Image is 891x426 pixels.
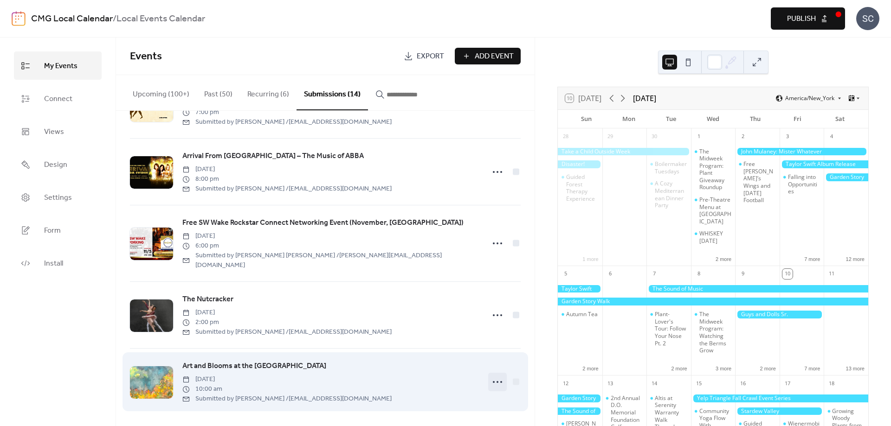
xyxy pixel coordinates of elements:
div: [DATE] [633,93,656,104]
span: Settings [44,191,72,205]
span: America/New_York [785,95,834,101]
div: John Mulaney: Mister Whatever [735,148,868,156]
span: Submitted by [PERSON_NAME] / [EMAIL_ADDRESS][DOMAIN_NAME] [182,117,392,127]
div: 2 [738,132,748,142]
button: 7 more [801,364,824,372]
div: 18 [826,378,837,388]
a: Free SW Wake Rockstar Connect Networking Event (November, [GEOGRAPHIC_DATA]) [182,217,464,229]
span: 8:00 pm [182,174,392,184]
button: 2 more [712,254,735,262]
div: WHISKEY [DATE] [699,230,732,244]
button: 2 more [579,364,602,372]
div: The Midweek Program: Plant Giveaway Roundup [691,148,736,191]
div: Taylor Swift Album Release Celebration [780,160,868,168]
div: Garden Story Walk [558,298,868,305]
div: Boilermaker Tuesdays [655,160,687,175]
span: Art and Blooms at the [GEOGRAPHIC_DATA] [182,361,326,372]
div: A Cozy Mediterranean Dinner Party [646,180,691,209]
div: 16 [738,378,748,388]
button: 2 more [667,364,691,372]
div: Garden Story Walk [558,394,602,402]
a: CMG Local Calendar [31,10,113,28]
div: 6 [605,269,615,279]
button: Past (50) [197,75,240,109]
span: Connect [44,92,72,106]
span: 10:00 am [182,384,392,394]
span: Install [44,256,63,271]
span: 6:00 pm [182,241,479,251]
div: SC [856,7,879,30]
div: 1 [694,132,704,142]
div: Pre-Theatre Menu at Alley Twenty Six [691,196,736,225]
span: 7:00 pm [182,108,392,117]
span: Submitted by [PERSON_NAME] / [EMAIL_ADDRESS][DOMAIN_NAME] [182,394,392,404]
button: Publish [771,7,845,30]
div: 29 [605,132,615,142]
div: Mon [607,110,650,128]
div: The Midweek Program: Watching the Berms Grow [691,311,736,354]
b: Local Events Calendar [116,10,205,28]
div: 30 [649,132,659,142]
span: Export [417,51,444,62]
span: Events [130,46,162,67]
button: Add Event [455,48,521,64]
div: The Midweek Program: Plant Giveaway Roundup [699,148,732,191]
a: My Events [14,51,102,80]
div: Free Gussie’s Wings and Thursday Football [735,160,780,204]
span: Add Event [475,51,514,62]
div: Boilermaker Tuesdays [646,160,691,175]
div: 5 [561,269,571,279]
a: Form [14,216,102,244]
div: Tue [650,110,692,128]
span: [DATE] [182,375,392,384]
a: The Nutcracker [182,293,233,305]
div: The Sound of Music [558,407,602,415]
div: Free [PERSON_NAME]’s Wings and [DATE] Football [743,160,776,204]
span: Submitted by [PERSON_NAME] / [EMAIL_ADDRESS][DOMAIN_NAME] [182,184,392,194]
button: Submissions (14) [297,75,368,110]
div: Yelp Triangle Fall Crawl Event Series [691,394,868,402]
a: Art and Blooms at the [GEOGRAPHIC_DATA] [182,360,326,372]
b: / [113,10,116,28]
div: 15 [694,378,704,388]
div: Take a Child Outside Week [558,148,691,156]
div: Falling into Opportunities [780,173,824,195]
div: Garden Story Walk [824,173,868,181]
a: Arrival From [GEOGRAPHIC_DATA] – The Music of ABBA [182,150,364,162]
a: Design [14,150,102,178]
div: 3 [782,132,793,142]
span: Publish [787,13,816,25]
button: Upcoming (100+) [125,75,197,109]
div: 7 [649,269,659,279]
div: Sun [565,110,607,128]
a: Settings [14,183,102,211]
span: Form [44,223,61,238]
div: Taylor Swift Album Release Celebration [558,285,602,293]
a: Connect [14,84,102,113]
div: Sat [819,110,861,128]
span: Submitted by [PERSON_NAME] / [EMAIL_ADDRESS][DOMAIN_NAME] [182,327,392,337]
div: Guided Forest Therapy Experience [558,173,602,202]
div: Falling into Opportunities [788,173,820,195]
span: Submitted by [PERSON_NAME] [PERSON_NAME] / [PERSON_NAME][EMAIL_ADDRESS][DOMAIN_NAME] [182,251,479,270]
span: [DATE] [182,231,479,241]
div: 9 [738,269,748,279]
button: 13 more [842,364,868,372]
span: Views [44,125,64,139]
button: Recurring (6) [240,75,297,109]
a: Export [397,48,451,64]
div: The Midweek Program: Watching the Berms Grow [699,311,732,354]
span: The Nutcracker [182,294,233,305]
span: [DATE] [182,165,392,174]
div: 14 [649,378,659,388]
div: Guided Forest Therapy Experience [566,173,599,202]
div: 4 [826,132,837,142]
button: 12 more [842,254,868,262]
div: Guys and Dolls Sr. [735,311,824,318]
div: 13 [605,378,615,388]
button: 1 more [579,254,602,262]
div: 11 [826,269,837,279]
div: 8 [694,269,704,279]
div: 12 [561,378,571,388]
